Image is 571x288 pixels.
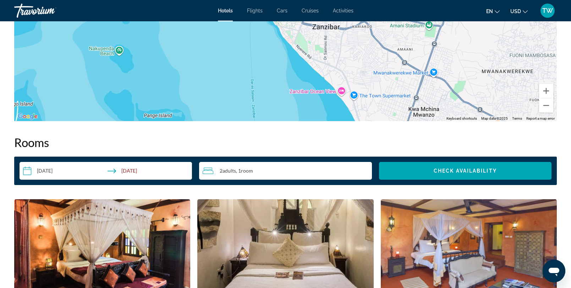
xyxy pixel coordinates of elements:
[16,112,39,121] a: Open this area in Google Maps (opens a new window)
[539,84,553,98] button: Zoom in
[543,260,565,282] iframe: Button to launch messaging window
[27,42,64,47] div: Domain Overview
[277,8,287,13] a: Cars
[199,162,372,180] button: Travelers: 2 adults, 0 children
[302,8,319,13] a: Cruises
[16,112,39,121] img: Google
[510,9,521,14] span: USD
[236,168,253,174] span: , 1
[241,168,253,174] span: Room
[539,98,553,113] button: Zoom out
[223,168,236,174] span: Adults
[20,162,192,180] button: Check-in date: Sep 28, 2025 Check-out date: Sep 29, 2025
[542,7,553,14] span: TW
[379,162,551,180] button: Check Availability
[434,168,497,174] span: Check Availability
[381,199,557,288] img: 16e9c74d-303d-47bf-9b24-846b40968f1f.jpeg
[11,18,17,24] img: website_grey.svg
[218,8,233,13] a: Hotels
[486,6,500,16] button: Change language
[446,116,477,121] button: Keyboard shortcuts
[526,116,555,120] a: Report a map error
[538,3,557,18] button: User Menu
[19,41,25,47] img: tab_domain_overview_orange.svg
[247,8,263,13] a: Flights
[78,42,120,47] div: Keywords by Traffic
[20,11,35,17] div: v 4.0.25
[197,199,373,288] img: 2d94d742-6bcd-4f12-883e-5d27e52d3e8c.jpeg
[486,9,493,14] span: en
[512,116,522,120] a: Terms (opens in new tab)
[220,168,236,174] span: 2
[481,116,508,120] span: Map data ©2025
[18,18,78,24] div: Domain: [DOMAIN_NAME]
[510,6,528,16] button: Change currency
[14,199,190,288] img: b3fd5588-cf9f-4d85-bdd0-28804c79a23e.jpeg
[20,162,551,180] div: Search widget
[14,1,85,20] a: Travorium
[14,135,557,150] h2: Rooms
[11,11,17,17] img: logo_orange.svg
[71,41,76,47] img: tab_keywords_by_traffic_grey.svg
[333,8,353,13] a: Activities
